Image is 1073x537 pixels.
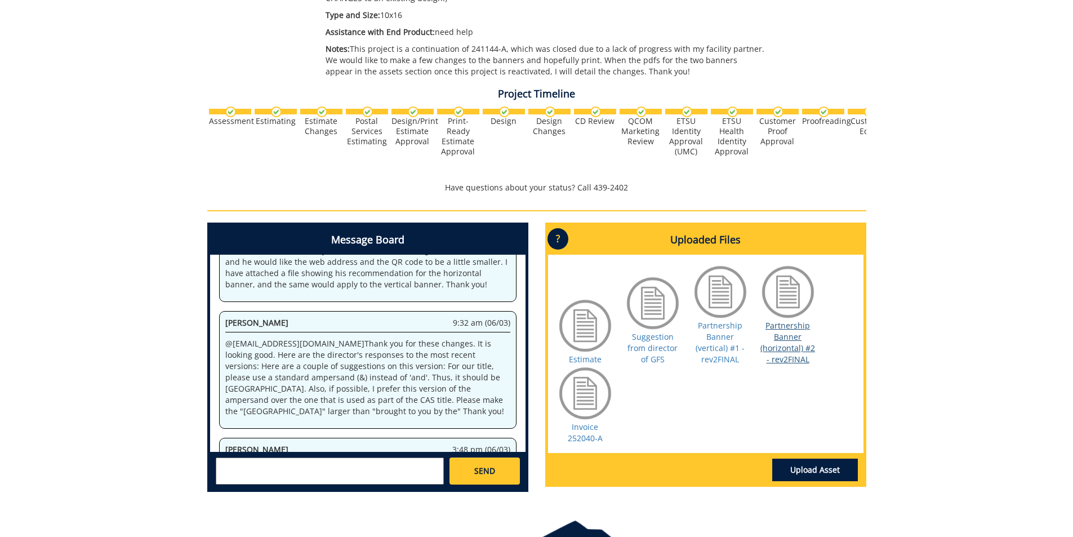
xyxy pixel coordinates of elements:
div: QCOM Marketing Review [620,116,662,147]
span: Notes: [326,43,350,54]
img: checkmark [727,106,738,117]
img: checkmark [225,106,236,117]
a: SEND [449,458,519,485]
img: checkmark [453,106,464,117]
div: ETSU Identity Approval (UMC) [665,116,707,157]
img: checkmark [499,106,510,117]
a: Partnership Banner (vertical) #1 - rev2FINAL [696,320,745,365]
img: checkmark [408,106,418,117]
img: checkmark [773,106,783,117]
a: Partnership Banner (horizontal) #2 - rev2FINAL [760,320,815,365]
img: checkmark [864,106,875,117]
p: 10x16 [326,10,767,21]
h4: Project Timeline [207,88,866,100]
div: Customer Proof Approval [756,116,799,147]
p: ? [547,228,568,250]
p: need help [326,26,767,38]
span: 9:32 am (06/03) [453,317,510,329]
p: Have questions about your status? Call 439-2402 [207,182,866,193]
div: Customer Edits [848,116,890,136]
span: [PERSON_NAME] [225,444,288,455]
p: @ [EMAIL_ADDRESS][DOMAIN_NAME] Thank you for these changes. It is looking good. Here are the dire... [225,338,510,417]
div: Design/Print Estimate Approval [391,116,434,147]
div: Proofreading [802,116,844,126]
div: Estimate Changes [300,116,342,136]
img: checkmark [545,106,555,117]
div: Estimating [255,116,297,126]
img: checkmark [682,106,692,117]
div: Print-Ready Estimate Approval [437,116,479,157]
span: 3:48 pm (06/03) [452,444,510,455]
p: This project is a continuation of 241144-A, which was closed due to a lack of progress with my fa... [326,43,767,77]
h4: Uploaded Files [548,225,863,255]
div: CD Review [574,116,616,126]
span: SEND [474,465,495,477]
textarea: messageToSend [216,458,444,485]
h4: Message Board [210,225,526,255]
img: checkmark [271,106,282,117]
div: Design Changes [528,116,571,136]
div: Design [483,116,525,126]
img: checkmark [362,106,373,117]
a: Estimate [569,354,602,365]
a: Invoice 252040-A [568,421,603,443]
img: checkmark [590,106,601,117]
div: Assessment [209,116,251,126]
img: checkmark [317,106,327,117]
div: ETSU Health Identity Approval [711,116,753,157]
img: checkmark [636,106,647,117]
a: Upload Asset [772,459,858,481]
span: [PERSON_NAME] [225,317,288,328]
span: Type and Size: [326,10,380,20]
img: checkmark [818,106,829,117]
span: Assistance with End Product: [326,26,435,37]
a: Suggestion from director of GFS [627,331,678,365]
div: Postal Services Estimating [346,116,388,147]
